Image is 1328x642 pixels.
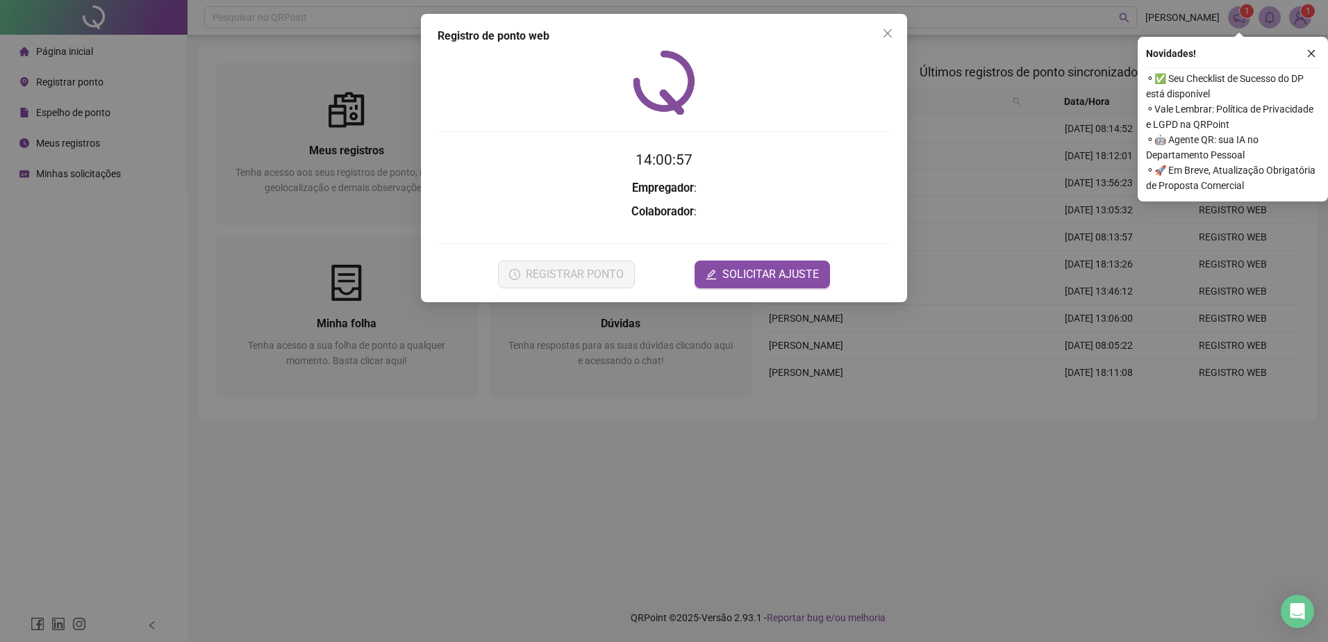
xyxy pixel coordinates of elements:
strong: Empregador [632,181,694,195]
span: edit [706,269,717,280]
strong: Colaborador [631,205,694,218]
time: 14:00:57 [636,151,692,168]
span: SOLICITAR AJUSTE [722,266,819,283]
h3: : [438,203,890,221]
div: Registro de ponto web [438,28,890,44]
button: Close [877,22,899,44]
span: close [882,28,893,39]
img: QRPoint [633,50,695,115]
button: REGISTRAR PONTO [498,261,635,288]
span: ⚬ Vale Lembrar: Política de Privacidade e LGPD na QRPoint [1146,101,1320,132]
span: close [1306,49,1316,58]
span: ⚬ 🚀 Em Breve, Atualização Obrigatória de Proposta Comercial [1146,163,1320,193]
button: editSOLICITAR AJUSTE [695,261,830,288]
div: Open Intercom Messenger [1281,595,1314,628]
span: ⚬ 🤖 Agente QR: sua IA no Departamento Pessoal [1146,132,1320,163]
span: Novidades ! [1146,46,1196,61]
h3: : [438,179,890,197]
span: ⚬ ✅ Seu Checklist de Sucesso do DP está disponível [1146,71,1320,101]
